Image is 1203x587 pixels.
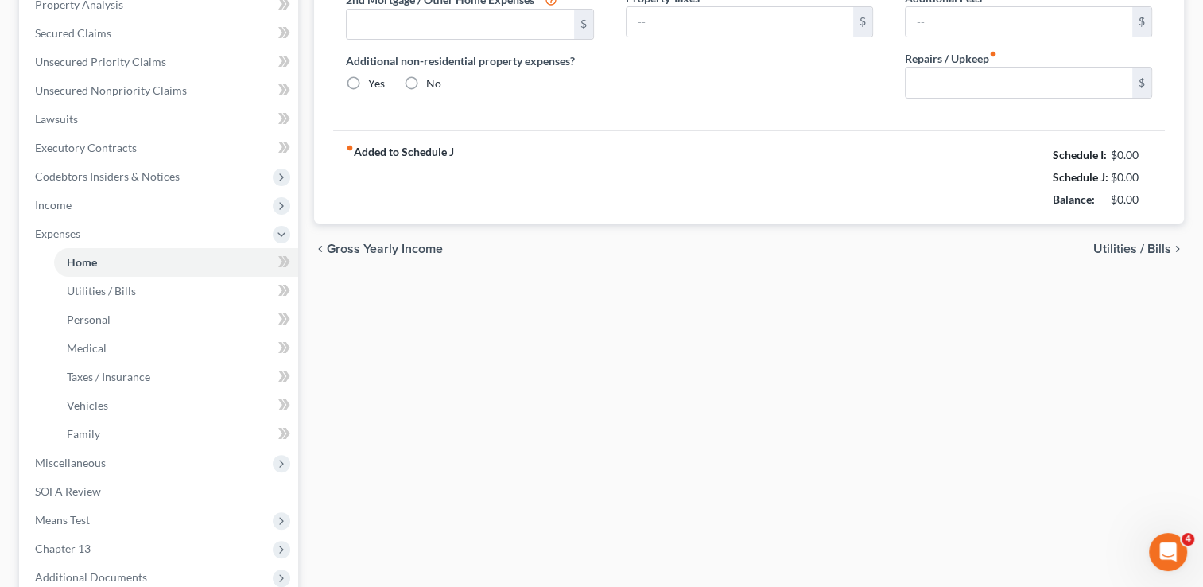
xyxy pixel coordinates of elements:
[426,76,441,91] label: No
[67,341,107,355] span: Medical
[35,456,106,469] span: Miscellaneous
[1053,192,1095,206] strong: Balance:
[54,248,298,277] a: Home
[67,427,100,441] span: Family
[327,243,443,255] span: Gross Yearly Income
[22,477,298,506] a: SOFA Review
[1053,170,1108,184] strong: Schedule J:
[346,144,354,152] i: fiber_manual_record
[314,243,443,255] button: chevron_left Gross Yearly Income
[627,7,853,37] input: --
[1111,169,1153,185] div: $0.00
[54,334,298,363] a: Medical
[35,227,80,240] span: Expenses
[1111,192,1153,208] div: $0.00
[54,420,298,449] a: Family
[22,76,298,105] a: Unsecured Nonpriority Claims
[35,55,166,68] span: Unsecured Priority Claims
[67,398,108,412] span: Vehicles
[22,19,298,48] a: Secured Claims
[35,484,101,498] span: SOFA Review
[989,50,997,58] i: fiber_manual_record
[54,277,298,305] a: Utilities / Bills
[346,144,454,211] strong: Added to Schedule J
[35,84,187,97] span: Unsecured Nonpriority Claims
[35,542,91,555] span: Chapter 13
[67,284,136,297] span: Utilities / Bills
[906,68,1132,98] input: --
[906,7,1132,37] input: --
[54,363,298,391] a: Taxes / Insurance
[22,134,298,162] a: Executory Contracts
[67,370,150,383] span: Taxes / Insurance
[67,313,111,326] span: Personal
[22,105,298,134] a: Lawsuits
[35,112,78,126] span: Lawsuits
[1093,243,1171,255] span: Utilities / Bills
[1132,68,1151,98] div: $
[853,7,872,37] div: $
[35,169,180,183] span: Codebtors Insiders & Notices
[54,305,298,334] a: Personal
[346,52,593,69] label: Additional non-residential property expenses?
[1093,243,1184,255] button: Utilities / Bills chevron_right
[1149,533,1187,571] iframe: Intercom live chat
[35,198,72,212] span: Income
[1171,243,1184,255] i: chevron_right
[67,255,97,269] span: Home
[22,48,298,76] a: Unsecured Priority Claims
[1111,147,1153,163] div: $0.00
[1053,148,1107,161] strong: Schedule I:
[1182,533,1194,546] span: 4
[35,513,90,527] span: Means Test
[314,243,327,255] i: chevron_left
[35,141,137,154] span: Executory Contracts
[368,76,385,91] label: Yes
[347,10,573,40] input: --
[574,10,593,40] div: $
[35,26,111,40] span: Secured Claims
[54,391,298,420] a: Vehicles
[1132,7,1151,37] div: $
[905,50,997,67] label: Repairs / Upkeep
[35,570,147,584] span: Additional Documents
